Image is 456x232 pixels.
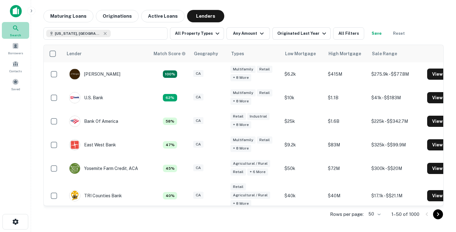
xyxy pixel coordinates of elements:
div: + 8 more [230,145,251,152]
div: [PERSON_NAME] [69,69,120,80]
td: $9.2k [281,133,325,157]
th: Capitalize uses an advanced AI algorithm to match your search with the best lender. The match sco... [150,45,190,62]
td: $10k [281,86,325,109]
div: Retail [257,136,272,144]
td: $72M [325,157,368,180]
img: capitalize-icon.png [10,5,22,17]
td: $41k - $$183M [368,86,424,109]
button: [US_STATE], [GEOGRAPHIC_DATA] [43,27,168,40]
td: $325k - $$99.9M [368,133,424,157]
div: Capitalize uses an advanced AI algorithm to match your search with the best lender. The match sco... [163,165,177,172]
div: CA [193,94,203,101]
div: + 8 more [230,121,251,128]
span: Contacts [9,69,22,74]
div: Retail [257,89,272,96]
td: $6.2k [281,62,325,86]
div: Types [231,50,244,57]
th: Geography [190,45,227,62]
div: East West Bank [69,139,116,150]
button: Originations [96,10,139,22]
div: CA [193,141,203,148]
button: Go to next page [433,209,443,219]
button: Active Loans [141,10,185,22]
td: $415M [325,62,368,86]
img: picture [69,116,80,127]
div: Originated Last Year [277,30,328,37]
td: $83M [325,133,368,157]
td: $50k [281,157,325,180]
div: Agricultural / Rural [230,192,270,199]
button: View [427,163,448,174]
img: picture [69,69,80,79]
p: 1–50 of 1000 [391,211,419,218]
div: Geography [194,50,218,57]
button: View [427,116,448,127]
div: U.s. Bank [69,92,103,103]
div: Capitalize uses an advanced AI algorithm to match your search with the best lender. The match sco... [154,50,186,57]
div: Retail [230,183,246,190]
div: Yosemite Farm Credit, ACA [69,163,138,174]
div: Retail [257,66,272,73]
th: High Mortgage [325,45,368,62]
button: View [427,139,448,150]
td: $275.9k - $$77.8M [368,62,424,86]
td: $1.1B [325,86,368,109]
button: Save your search to get updates of matches that match your search criteria. [367,27,387,40]
div: Capitalize uses an advanced AI algorithm to match your search with the best lender. The match sco... [163,94,177,101]
div: CA [193,70,203,77]
td: $40k [281,180,325,212]
div: Bank Of America [69,116,118,127]
div: Agricultural / Rural [230,160,270,167]
div: Sale Range [372,50,397,57]
th: Sale Range [368,45,424,62]
a: Contacts [2,58,29,75]
iframe: Chat Widget [425,182,456,212]
div: 50 [366,210,382,219]
div: + 8 more [230,200,251,207]
th: Lender [63,45,150,62]
div: High Mortgage [329,50,361,57]
img: picture [69,140,80,150]
img: picture [69,92,80,103]
button: Originated Last Year [272,27,331,40]
span: Saved [11,87,20,91]
td: $300k - $$20M [368,157,424,180]
div: Search [2,22,29,39]
td: $40M [325,180,368,212]
button: View [427,92,448,103]
div: CA [193,117,203,124]
div: + 8 more [230,98,251,105]
div: Multifamily [230,66,256,73]
div: Low Mortgage [285,50,316,57]
td: $225k - $$342.7M [368,109,424,133]
td: $17.1k - $$21.1M [368,180,424,212]
h6: Match Score [154,50,185,57]
td: $25k [281,109,325,133]
a: Saved [2,76,29,93]
div: Capitalize uses an advanced AI algorithm to match your search with the best lender. The match sco... [163,70,177,78]
button: View [427,69,448,80]
div: CA [193,192,203,199]
div: Retail [230,168,246,176]
div: + 6 more [247,168,268,176]
div: Retail [230,113,246,120]
button: All Property Types [170,27,224,40]
button: Lenders [187,10,224,22]
button: Any Amount [226,27,270,40]
span: Borrowers [8,51,23,56]
button: Maturing Loans [43,10,93,22]
div: Capitalize uses an advanced AI algorithm to match your search with the best lender. The match sco... [163,192,177,199]
td: $1.6B [325,109,368,133]
div: Borrowers [2,40,29,57]
div: TRI Counties Bank [69,190,122,201]
div: Multifamily [230,89,256,96]
button: All Filters [333,27,364,40]
span: [US_STATE], [GEOGRAPHIC_DATA] [55,31,101,36]
div: Capitalize uses an advanced AI algorithm to match your search with the best lender. The match sco... [163,118,177,125]
div: Capitalize uses an advanced AI algorithm to match your search with the best lender. The match sco... [163,141,177,149]
img: picture [69,163,80,174]
p: Rows per page: [330,211,364,218]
